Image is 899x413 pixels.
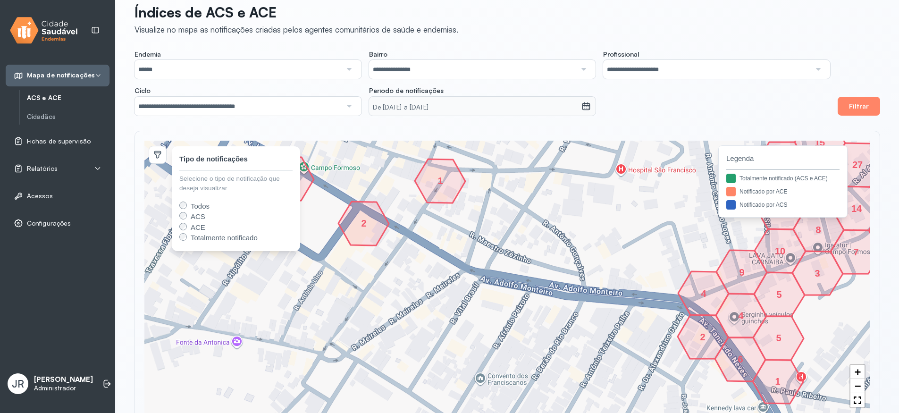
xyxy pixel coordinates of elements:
a: Zoom out [850,379,865,393]
span: Ciclo [134,86,151,95]
a: Full Screen [850,393,865,407]
span: Todos [191,202,210,210]
div: 4 [701,291,706,296]
a: Acessos [14,191,101,201]
div: 6 [738,356,743,362]
div: 14 [854,206,859,211]
span: Configurações [27,219,71,228]
a: Zoom in [850,365,865,379]
div: 8 [815,227,821,233]
img: logo.svg [10,15,78,46]
div: 2 [700,334,706,340]
div: 27 [855,162,860,168]
span: Totalmente notificado [191,234,258,242]
div: Notificado por ACS [739,201,787,209]
a: ACS e ACE [27,92,109,104]
div: 4 [738,313,744,319]
div: 15 [817,140,823,145]
div: 1 [437,178,443,184]
a: ACS e ACE [27,94,109,102]
span: ACS [191,212,205,220]
p: Administrador [34,384,93,392]
div: 1 [775,379,781,384]
div: 9 [739,270,745,275]
div: Notificado por ACE [739,187,787,196]
div: 10 [777,248,783,254]
a: Configurações [14,219,101,228]
span: Bairro [369,50,387,59]
a: Fichas de supervisão [14,136,101,146]
div: 7 [853,249,859,255]
div: Selecione o tipo de notificação que deseja visualizar [179,174,293,194]
span: Legenda [726,153,840,164]
span: JR [12,378,24,390]
span: Relatórios [27,165,58,173]
span: Acessos [27,192,53,200]
span: Profissional [603,50,639,59]
div: 5 [776,292,782,297]
div: 2 [361,220,367,226]
div: 5 [776,335,781,341]
span: + [855,366,861,378]
div: 3 [815,270,820,276]
span: ACE [191,223,205,231]
a: Cidadãos [27,113,109,121]
div: Visualize no mapa as notificações criadas pelos agentes comunitários de saúde e endemias. [134,25,458,34]
span: Endemia [134,50,161,59]
small: De [DATE] a [DATE] [373,103,578,112]
a: Cidadãos [27,111,109,123]
p: [PERSON_NAME] [34,375,93,384]
span: Fichas de supervisão [27,137,91,145]
p: Índices de ACS e ACE [134,4,458,21]
span: − [855,380,861,392]
span: Mapa de notificações [27,71,95,79]
span: Período de notificações [369,86,444,95]
div: Tipo de notificações [179,154,248,165]
button: Filtrar [838,97,880,116]
div: Totalmente notificado (ACS e ACE) [739,174,828,183]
